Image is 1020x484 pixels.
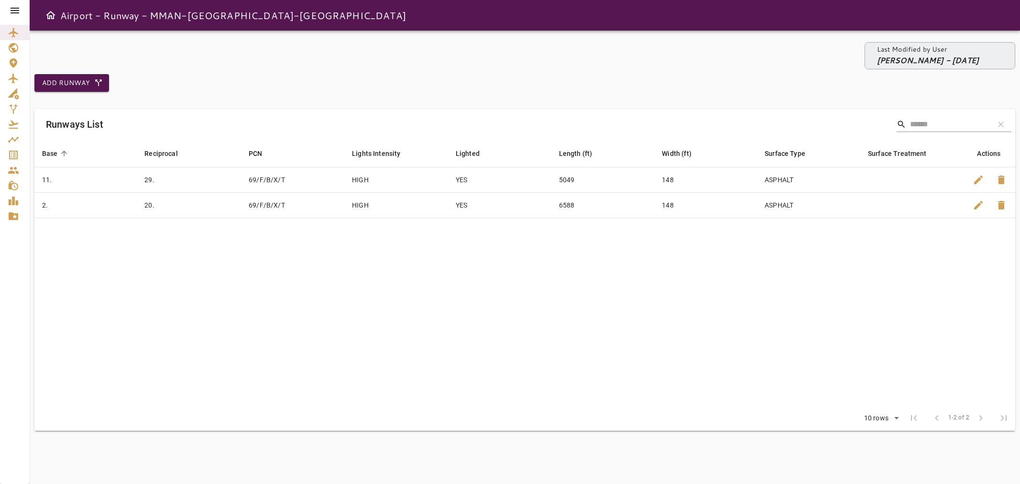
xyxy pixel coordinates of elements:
[344,192,448,218] td: HIGH
[456,200,544,210] div: YES
[973,199,984,211] span: edit
[456,148,492,159] span: Lighted
[551,192,655,218] td: 6588
[862,414,891,422] div: 10 rows
[456,148,480,159] div: Lighted
[877,55,979,66] p: [PERSON_NAME] - [DATE]
[144,148,190,159] span: Reciprocal
[249,148,274,159] span: PCN
[551,167,655,192] td: 5049
[948,413,969,423] span: 1-2 of 2
[344,167,448,192] td: HIGH
[897,120,906,129] span: Search
[765,148,805,159] div: Surface Type
[42,148,70,159] span: Base
[925,407,948,429] span: Previous Page
[60,149,68,158] span: arrow_downward
[996,174,1007,186] span: delete
[868,148,939,159] span: Surface Treatment
[992,407,1015,429] span: Last Page
[34,74,109,92] button: Add Runway
[144,148,178,159] div: Reciprocal
[559,148,605,159] span: Length (ft)
[967,168,990,191] button: Edit Runway
[34,192,137,218] td: 2.
[241,192,344,218] td: 69/F/B/X/T
[877,44,979,55] p: Last Modified by User
[757,167,860,192] td: ASPHALT
[137,167,241,192] td: 29.
[352,148,400,159] div: Lights Intensity
[456,175,544,185] div: YES
[910,117,987,132] input: Search
[757,192,860,218] td: ASPHALT
[249,148,262,159] div: PCN
[42,148,58,159] div: Base
[902,407,925,429] span: First Page
[41,6,60,25] button: Open drawer
[990,168,1013,191] button: Delete Runway
[662,148,704,159] span: Width (ft)
[559,148,592,159] div: Length (ft)
[967,194,990,217] button: Edit Runway
[969,407,992,429] span: Next Page
[654,192,757,218] td: 148
[654,167,757,192] td: 148
[858,411,902,426] div: 10 rows
[137,192,241,218] td: 20.
[868,148,927,159] div: Surface Treatment
[352,148,413,159] span: Lights Intensity
[60,8,406,23] h6: Airport - Runway - MMAN-[GEOGRAPHIC_DATA]-[GEOGRAPHIC_DATA]
[241,167,344,192] td: 69/F/B/X/T
[34,167,137,192] td: 11.
[46,117,103,132] h6: Runways List
[973,174,984,186] span: edit
[996,199,1007,211] span: delete
[765,148,818,159] span: Surface Type
[662,148,691,159] div: Width (ft)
